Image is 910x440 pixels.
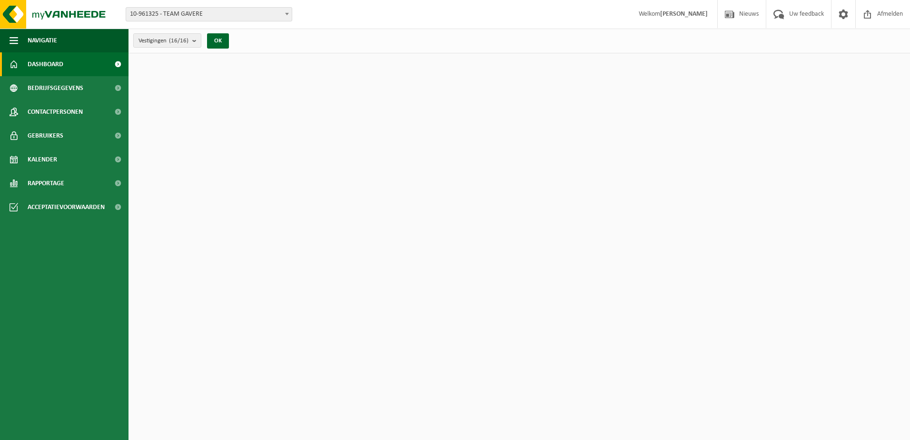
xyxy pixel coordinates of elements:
span: Kalender [28,148,57,171]
button: Vestigingen(16/16) [133,33,201,48]
strong: [PERSON_NAME] [660,10,708,18]
span: Bedrijfsgegevens [28,76,83,100]
span: Dashboard [28,52,63,76]
span: 10-961325 - TEAM GAVERE [126,8,292,21]
span: 10-961325 - TEAM GAVERE [126,7,292,21]
span: Navigatie [28,29,57,52]
span: Vestigingen [138,34,188,48]
count: (16/16) [169,38,188,44]
span: Rapportage [28,171,64,195]
span: Gebruikers [28,124,63,148]
span: Contactpersonen [28,100,83,124]
iframe: chat widget [5,419,159,440]
span: Acceptatievoorwaarden [28,195,105,219]
button: OK [207,33,229,49]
